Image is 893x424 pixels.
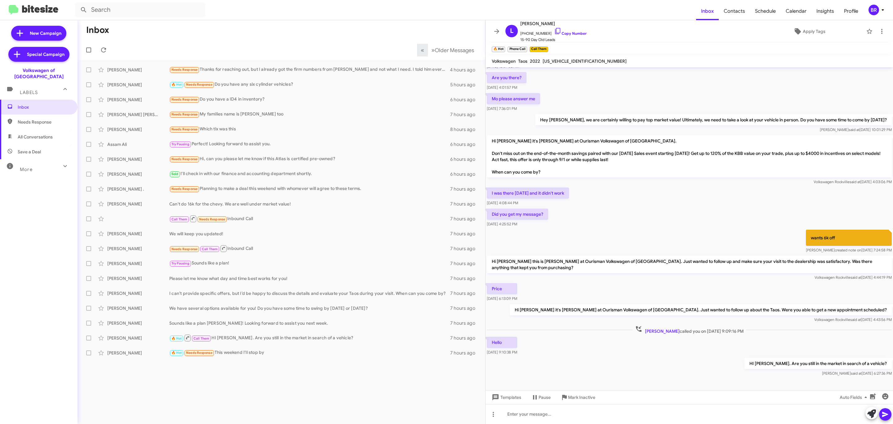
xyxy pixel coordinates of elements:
div: 7 hours ago [450,111,480,118]
span: called you on [DATE] 9:09:16 PM [633,325,746,334]
div: [PERSON_NAME] [107,350,169,356]
span: Call Them [202,247,218,251]
p: Did you get my message? [487,209,548,220]
p: HI [PERSON_NAME]. Are you still in the market in search of a vehicle? [744,358,892,369]
span: Volkswagen Rockville [DATE] 4:43:56 PM [814,317,892,322]
a: Insights [811,2,839,20]
button: Previous [417,44,428,56]
span: Auto Fields [840,392,869,403]
span: Needs Response [171,68,198,72]
span: New Campaign [30,30,61,36]
span: said at [851,371,862,376]
span: [DATE] 9:10:38 PM [487,350,517,354]
div: Sounds like a plan! [169,260,450,267]
div: 7 hours ago [450,305,480,311]
div: Inbound Call [169,245,450,252]
a: Inbox [696,2,719,20]
span: [DATE] 7:36:01 PM [487,106,517,111]
p: I was there [DATE] and it didn't work [487,187,569,199]
span: [PERSON_NAME] [DATE] 6:27:36 PM [822,371,892,376]
div: We have several options available for you! Do you have some time to swing by [DATE] or [DATE]? [169,305,450,311]
div: Do you have any six cylinder vehicles? [169,81,450,88]
div: 6 hours ago [450,97,480,103]
small: Phone Call [508,47,527,52]
span: L [510,26,513,36]
div: [PERSON_NAME] [PERSON_NAME] [107,111,169,118]
span: Inbox [18,104,70,110]
span: Sold [171,172,179,176]
div: My families name is [PERSON_NAME] too [169,111,450,118]
div: Thanks for reaching out, but I already got the firm numbers from [PERSON_NAME] and not what I nee... [169,66,450,73]
div: HI [PERSON_NAME]. Are you still in the market in search of a vehicle? [169,334,450,342]
div: Inbound Call [169,215,450,223]
div: [PERSON_NAME] [107,201,169,207]
a: Special Campaign [8,47,69,62]
button: Mark Inactive [556,392,600,403]
a: Calendar [781,2,811,20]
span: said at [851,275,861,280]
div: [PERSON_NAME] . [107,186,169,192]
span: [DATE] 6:13:09 PM [487,296,517,301]
div: 7 hours ago [450,201,480,207]
div: Assam Ali [107,141,169,147]
span: 🔥 Hot [171,336,182,341]
span: » [431,46,435,54]
span: Mark Inactive [568,392,595,403]
div: [PERSON_NAME] [107,126,169,133]
span: Special Campaign [27,51,64,57]
div: Hi, can you please let me know if this Atlas is certified pre-owned? [169,156,450,163]
span: created note on [835,248,861,252]
div: [PERSON_NAME] [107,97,169,103]
div: [PERSON_NAME] [107,171,169,177]
a: New Campaign [11,26,66,41]
div: [PERSON_NAME] [107,275,169,282]
span: 15-90 Day Old Leads [520,37,587,43]
span: 🔥 Hot [171,83,182,87]
p: Hello [487,337,517,348]
span: Needs Response [171,127,198,131]
span: Try Pausing [171,142,189,146]
div: [PERSON_NAME] [107,260,169,267]
div: 7 hours ago [450,216,480,222]
span: said at [850,179,860,184]
div: Please let me know what day and time best works for you! [169,275,450,282]
div: 7 hours ago [450,186,480,192]
span: Schedule [750,2,781,20]
div: 7 hours ago [450,231,480,237]
span: [PHONE_NUMBER] [520,27,587,37]
span: Save a Deal [18,149,41,155]
span: Try Pausing [171,261,189,265]
span: Needs Response [171,187,198,191]
span: All Conversations [18,134,53,140]
small: Call Them [530,47,548,52]
span: [PERSON_NAME] [DATE] 10:01:29 PM [820,127,892,132]
span: Older Messages [435,47,474,54]
span: Needs Response [199,217,225,221]
a: Contacts [719,2,750,20]
p: Mo please answer me [487,93,540,104]
p: wants 6k off [806,230,892,246]
div: 4 hours ago [450,67,480,73]
p: Are you there? [487,72,526,83]
div: [PERSON_NAME] [107,67,169,73]
div: I'll check in with our finance and accounting department shortly. [169,170,450,178]
p: Hi [PERSON_NAME] it's [PERSON_NAME] at Ourisman Volkswagen of [GEOGRAPHIC_DATA]. Don't miss out o... [487,135,892,178]
span: [DATE] 4:08:44 PM [487,201,518,205]
span: Labels [20,90,38,95]
span: Volkswagen Rockville [DATE] 4:03:06 PM [814,179,892,184]
span: Needs Response [18,119,70,125]
input: Search [75,2,205,17]
span: Volkswagen [492,58,516,64]
button: BR [863,5,886,15]
div: [PERSON_NAME] [107,320,169,326]
p: Hey [PERSON_NAME], we are certainly willing to pay top market value! Ultimately, we need to take ... [535,114,892,125]
span: said at [849,127,860,132]
span: Needs Response [186,351,212,355]
div: Do you have a ID4 in inventory? [169,96,450,103]
span: Apply Tags [803,26,825,37]
nav: Page navigation example [417,44,478,56]
button: Auto Fields [835,392,874,403]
